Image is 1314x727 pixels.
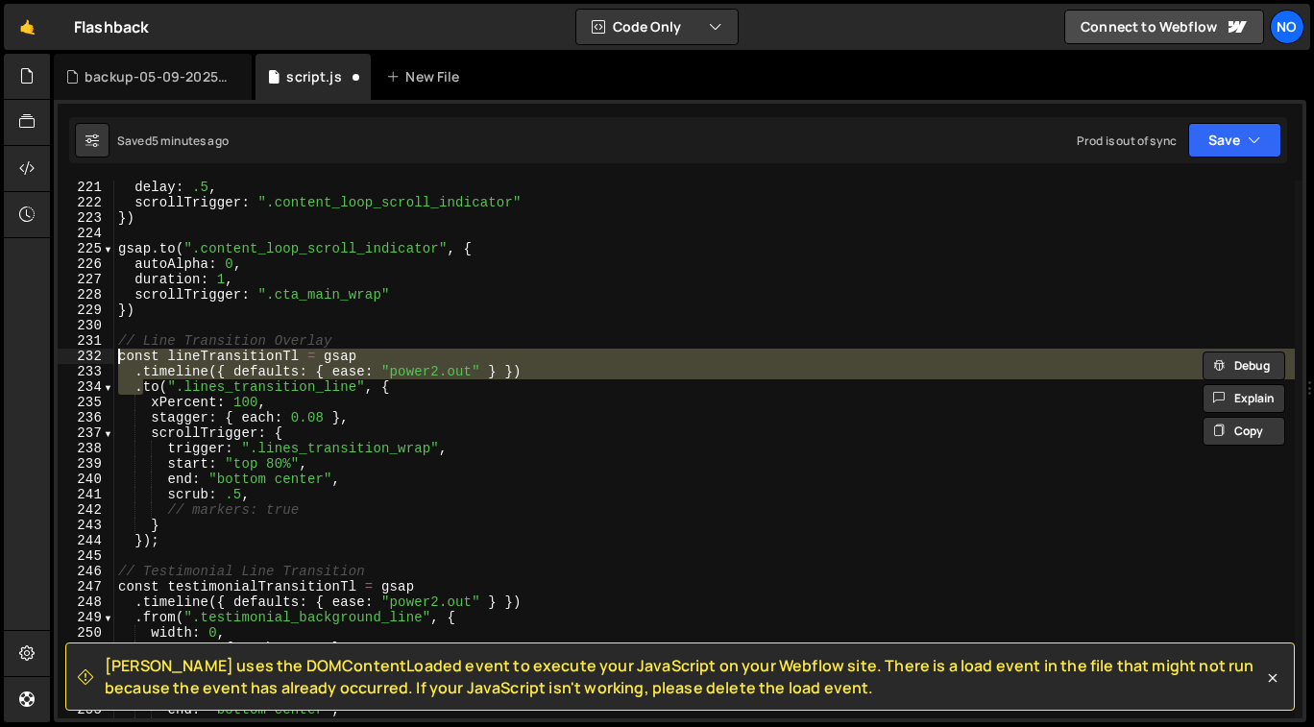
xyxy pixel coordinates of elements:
div: 230 [58,318,114,333]
div: 240 [58,472,114,487]
a: 🤙 [4,4,51,50]
div: 227 [58,272,114,287]
div: 231 [58,333,114,349]
button: Copy [1203,417,1285,446]
div: 228 [58,287,114,303]
div: 246 [58,564,114,579]
div: 255 [58,702,114,717]
div: 221 [58,180,114,195]
div: 223 [58,210,114,226]
div: 254 [58,687,114,702]
div: 244 [58,533,114,548]
div: 251 [58,641,114,656]
div: 243 [58,518,114,533]
div: 226 [58,256,114,272]
div: 241 [58,487,114,502]
div: 253 [58,671,114,687]
div: backup-05-09-2025.js [85,67,229,86]
div: 245 [58,548,114,564]
div: Prod is out of sync [1077,133,1177,149]
div: 235 [58,395,114,410]
button: Explain [1203,384,1285,413]
div: 239 [58,456,114,472]
button: Debug [1203,351,1285,380]
div: 249 [58,610,114,625]
div: 237 [58,425,114,441]
div: 234 [58,379,114,395]
div: 247 [58,579,114,594]
div: Flashback [74,15,149,38]
div: 248 [58,594,114,610]
div: 252 [58,656,114,671]
div: 225 [58,241,114,256]
div: 224 [58,226,114,241]
a: No [1270,10,1304,44]
div: script.js [286,67,341,86]
a: Connect to Webflow [1064,10,1264,44]
button: Save [1188,123,1281,158]
div: 250 [58,625,114,641]
button: Code Only [576,10,738,44]
div: 238 [58,441,114,456]
div: 242 [58,502,114,518]
div: 236 [58,410,114,425]
div: 5 minutes ago [152,133,229,149]
span: [PERSON_NAME] uses the DOMContentLoaded event to execute your JavaScript on your Webflow site. Th... [105,655,1263,698]
div: New File [386,67,467,86]
div: 222 [58,195,114,210]
div: 232 [58,349,114,364]
div: 229 [58,303,114,318]
div: 233 [58,364,114,379]
div: Saved [117,133,229,149]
